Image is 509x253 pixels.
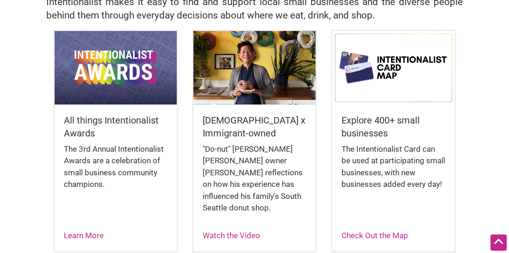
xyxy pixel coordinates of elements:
[332,31,454,104] img: Intentionalist Card Map
[203,114,306,140] h5: [DEMOGRAPHIC_DATA] x Immigrant-owned
[341,143,445,200] div: The Intentionalist Card can be used at participating small businesses, with new businesses added ...
[341,114,445,140] h5: Explore 400+ small businesses
[490,234,507,251] div: Scroll Back to Top
[64,143,168,200] div: The 3rd Annual Intentionalist Awards are a celebration of small business community champions.
[203,143,306,223] div: "Do-nut" [PERSON_NAME] [PERSON_NAME] owner [PERSON_NAME] reflections on how his experience has in...
[193,31,316,104] img: King Donuts - Hong Chhuor
[203,231,260,240] a: Watch the Video
[64,114,168,140] h5: All things Intentionalist Awards
[64,231,104,240] a: Learn More
[55,31,177,104] img: Intentionalist Awards
[341,231,408,240] a: Check Out the Map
